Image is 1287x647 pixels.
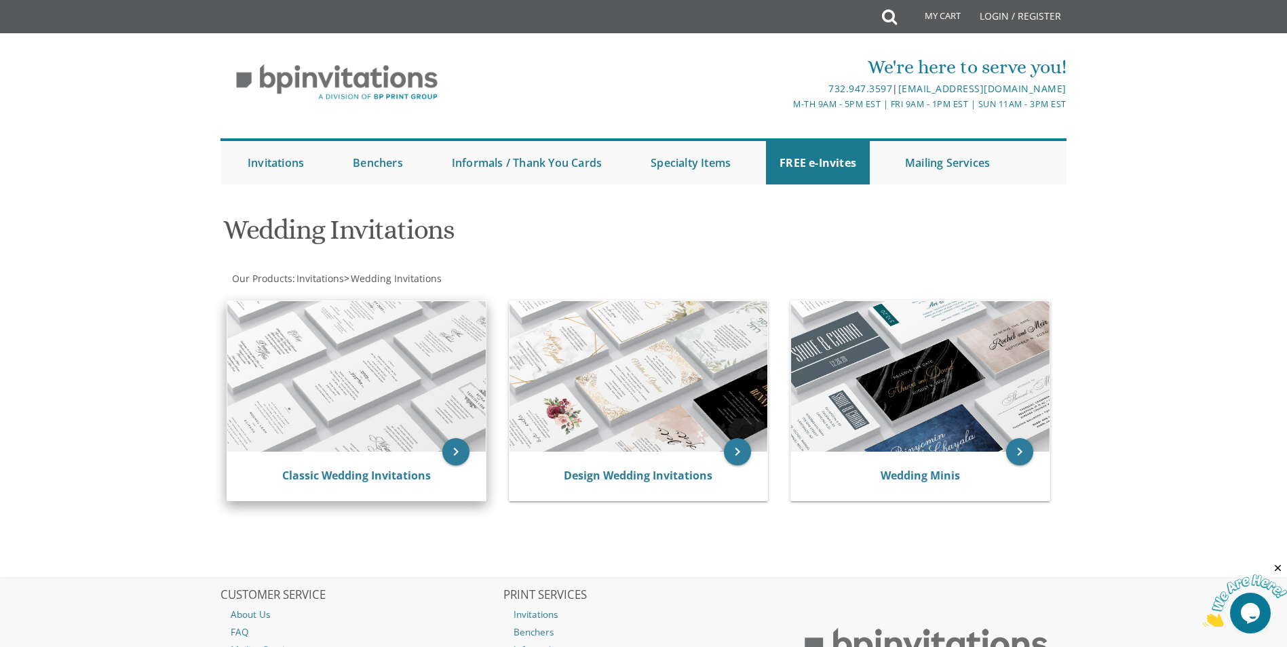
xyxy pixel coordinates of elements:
[503,623,784,641] a: Benchers
[503,97,1067,111] div: M-Th 9am - 5pm EST | Fri 9am - 1pm EST | Sun 11am - 3pm EST
[442,438,469,465] a: keyboard_arrow_right
[503,589,784,602] h2: PRINT SERVICES
[234,141,318,184] a: Invitations
[881,468,960,483] a: Wedding Minis
[220,272,644,286] div: :
[724,438,751,465] a: keyboard_arrow_right
[223,215,777,255] h1: Wedding Invitations
[220,54,453,111] img: BP Invitation Loft
[438,141,615,184] a: Informals / Thank You Cards
[349,272,442,285] a: Wedding Invitations
[344,272,442,285] span: >
[510,301,768,452] img: Design Wedding Invitations
[339,141,417,184] a: Benchers
[351,272,442,285] span: Wedding Invitations
[503,81,1067,97] div: |
[766,141,870,184] a: FREE e-Invites
[231,272,292,285] a: Our Products
[503,54,1067,81] div: We're here to serve you!
[503,606,784,623] a: Invitations
[898,82,1067,95] a: [EMAIL_ADDRESS][DOMAIN_NAME]
[828,82,892,95] a: 732.947.3597
[1203,562,1287,627] iframe: chat widget
[220,606,501,623] a: About Us
[891,141,1003,184] a: Mailing Services
[896,1,970,35] a: My Cart
[227,301,486,452] img: Classic Wedding Invitations
[296,272,344,285] span: Invitations
[295,272,344,285] a: Invitations
[1006,438,1033,465] a: keyboard_arrow_right
[220,623,501,641] a: FAQ
[220,589,501,602] h2: CUSTOMER SERVICE
[282,468,431,483] a: Classic Wedding Invitations
[637,141,744,184] a: Specialty Items
[564,468,712,483] a: Design Wedding Invitations
[791,301,1050,452] img: Wedding Minis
